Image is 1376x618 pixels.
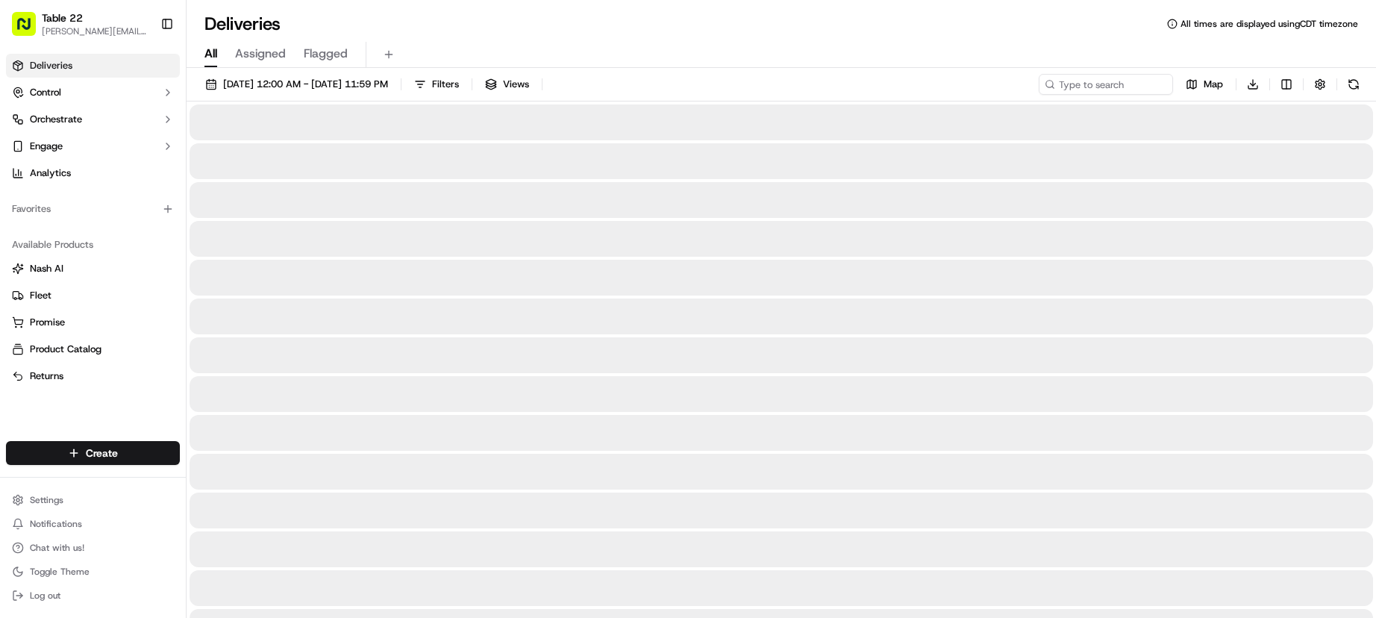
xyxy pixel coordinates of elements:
button: Settings [6,490,180,511]
button: Notifications [6,514,180,534]
input: Type to search [1039,74,1173,95]
button: Table 22 [42,10,83,25]
span: Map [1204,78,1223,91]
a: Returns [12,369,174,383]
span: Deliveries [30,59,72,72]
button: Orchestrate [6,107,180,131]
button: Control [6,81,180,104]
span: Analytics [30,166,71,180]
button: Promise [6,310,180,334]
span: All [204,45,217,63]
span: Assigned [235,45,286,63]
span: Chat with us! [30,542,84,554]
span: Control [30,86,61,99]
button: Engage [6,134,180,158]
span: All times are displayed using CDT timezone [1180,18,1358,30]
span: Nash AI [30,262,63,275]
div: Available Products [6,233,180,257]
span: Fleet [30,289,51,302]
button: Views [478,74,536,95]
button: Table 22[PERSON_NAME][EMAIL_ADDRESS][DOMAIN_NAME] [6,6,154,42]
span: Orchestrate [30,113,82,126]
span: Flagged [304,45,348,63]
span: Log out [30,590,60,602]
button: Toggle Theme [6,561,180,582]
a: Analytics [6,161,180,185]
a: Nash AI [12,262,174,275]
button: [PERSON_NAME][EMAIL_ADDRESS][DOMAIN_NAME] [42,25,148,37]
button: Create [6,441,180,465]
button: Refresh [1343,74,1364,95]
span: Toggle Theme [30,566,90,578]
h1: Deliveries [204,12,281,36]
a: Promise [12,316,174,329]
a: Deliveries [6,54,180,78]
button: Product Catalog [6,337,180,361]
span: Returns [30,369,63,383]
span: [DATE] 12:00 AM - [DATE] 11:59 PM [223,78,388,91]
button: Fleet [6,284,180,308]
span: Engage [30,140,63,153]
span: Views [503,78,529,91]
a: Product Catalog [12,343,174,356]
div: Favorites [6,197,180,221]
button: Map [1179,74,1230,95]
button: Chat with us! [6,537,180,558]
span: Product Catalog [30,343,101,356]
span: Promise [30,316,65,329]
span: Filters [432,78,459,91]
button: Nash AI [6,257,180,281]
span: Notifications [30,518,82,530]
span: Create [86,446,118,461]
button: Filters [407,74,466,95]
a: Fleet [12,289,174,302]
button: [DATE] 12:00 AM - [DATE] 11:59 PM [198,74,395,95]
span: Settings [30,494,63,506]
button: Log out [6,585,180,606]
button: Returns [6,364,180,388]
